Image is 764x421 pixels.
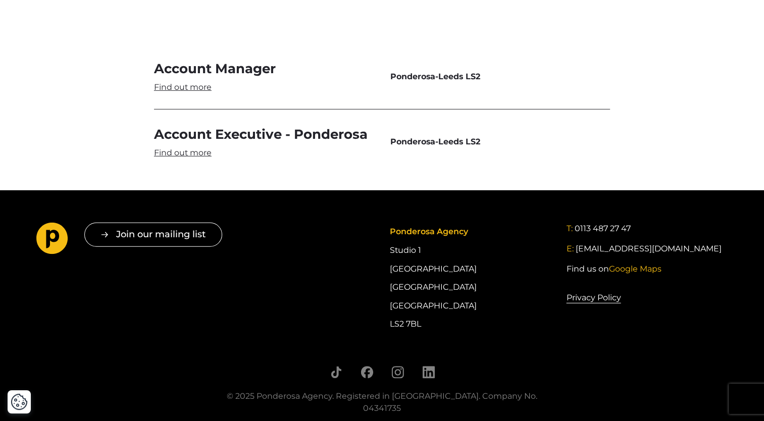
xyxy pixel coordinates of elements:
[438,72,480,81] span: Leeds LS2
[566,224,572,233] span: T:
[389,227,468,236] span: Ponderosa Agency
[154,126,374,159] a: Account Executive - Ponderosa
[438,137,480,146] span: Leeds LS2
[36,223,68,258] a: Go to homepage
[391,366,404,379] a: Follow us on Instagram
[84,223,222,246] button: Join our mailing list
[330,366,342,379] a: Follow us on TikTok
[574,223,630,235] a: 0113 487 27 47
[422,366,435,379] a: Follow us on LinkedIn
[390,136,610,148] span: -
[213,390,551,414] div: © 2025 Ponderosa Agency. Registered in [GEOGRAPHIC_DATA]. Company No. 04341735
[11,393,28,410] button: Cookie Settings
[11,393,28,410] img: Revisit consent button
[361,366,373,379] a: Follow us on Facebook
[389,223,551,333] div: Studio 1 [GEOGRAPHIC_DATA] [GEOGRAPHIC_DATA] [GEOGRAPHIC_DATA] LS2 7BL
[608,264,661,274] span: Google Maps
[390,71,610,83] span: -
[390,72,435,81] span: Ponderosa
[154,60,374,93] a: Account Manager
[566,263,661,275] a: Find us onGoogle Maps
[390,137,435,146] span: Ponderosa
[566,244,573,253] span: E:
[575,243,721,255] a: [EMAIL_ADDRESS][DOMAIN_NAME]
[566,291,621,304] a: Privacy Policy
